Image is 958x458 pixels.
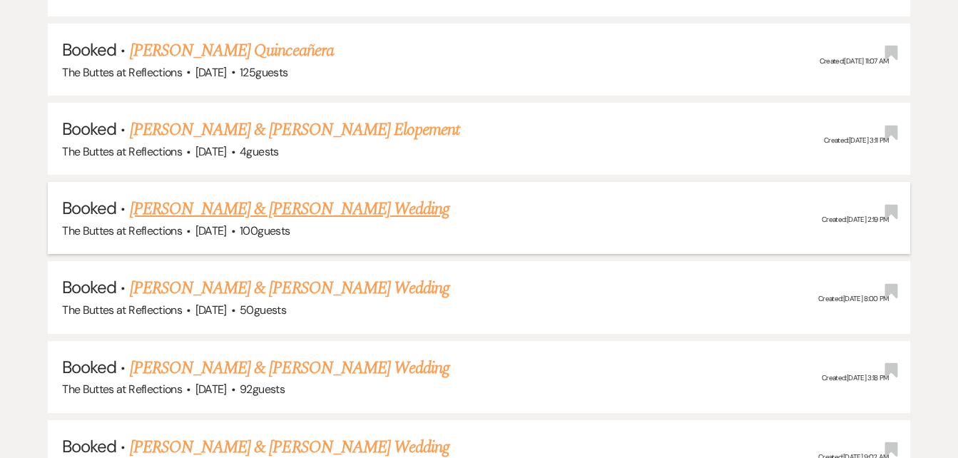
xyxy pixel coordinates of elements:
[824,136,889,145] span: Created: [DATE] 3:11 PM
[62,435,116,457] span: Booked
[62,302,182,317] span: The Buttes at Reflections
[130,117,460,143] a: [PERSON_NAME] & [PERSON_NAME] Elopement
[822,215,889,224] span: Created: [DATE] 2:19 PM
[62,382,182,397] span: The Buttes at Reflections
[195,302,227,317] span: [DATE]
[240,144,279,159] span: 4 guests
[62,39,116,61] span: Booked
[130,275,449,301] a: [PERSON_NAME] & [PERSON_NAME] Wedding
[195,65,227,80] span: [DATE]
[62,118,116,140] span: Booked
[62,65,182,80] span: The Buttes at Reflections
[240,382,285,397] span: 92 guests
[818,294,889,303] span: Created: [DATE] 8:00 PM
[62,356,116,378] span: Booked
[195,144,227,159] span: [DATE]
[62,223,182,238] span: The Buttes at Reflections
[62,144,182,159] span: The Buttes at Reflections
[240,223,290,238] span: 100 guests
[240,65,287,80] span: 125 guests
[822,373,889,382] span: Created: [DATE] 3:18 PM
[195,223,227,238] span: [DATE]
[130,355,449,381] a: [PERSON_NAME] & [PERSON_NAME] Wedding
[820,56,889,66] span: Created: [DATE] 11:07 AM
[240,302,286,317] span: 50 guests
[62,197,116,219] span: Booked
[62,276,116,298] span: Booked
[130,38,334,63] a: [PERSON_NAME] Quinceañera
[130,196,449,222] a: [PERSON_NAME] & [PERSON_NAME] Wedding
[195,382,227,397] span: [DATE]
